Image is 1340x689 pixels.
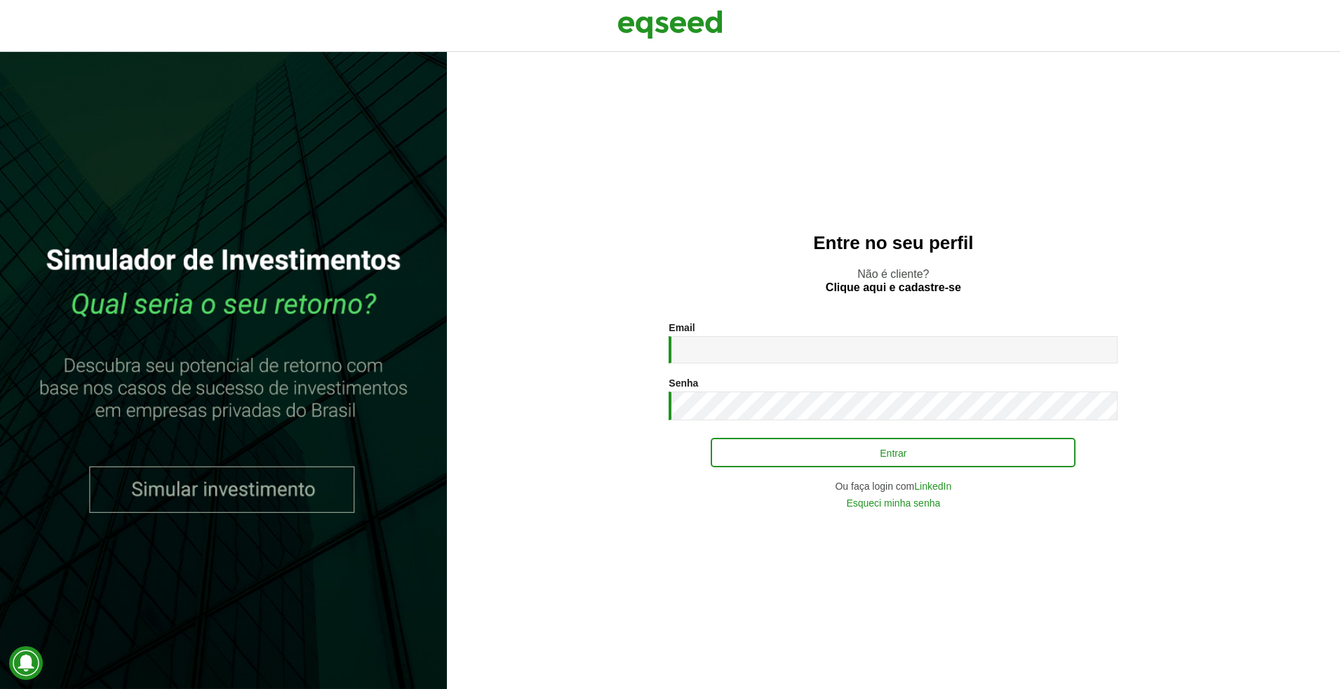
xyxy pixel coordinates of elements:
a: Clique aqui e cadastre-se [826,282,961,293]
a: Esqueci minha senha [846,498,940,508]
h2: Entre no seu perfil [475,233,1312,253]
button: Entrar [711,438,1076,467]
p: Não é cliente? [475,267,1312,294]
img: EqSeed Logo [617,7,723,42]
a: LinkedIn [914,481,951,491]
label: Senha [669,378,698,388]
div: Ou faça login com [669,481,1118,491]
label: Email [669,323,695,333]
